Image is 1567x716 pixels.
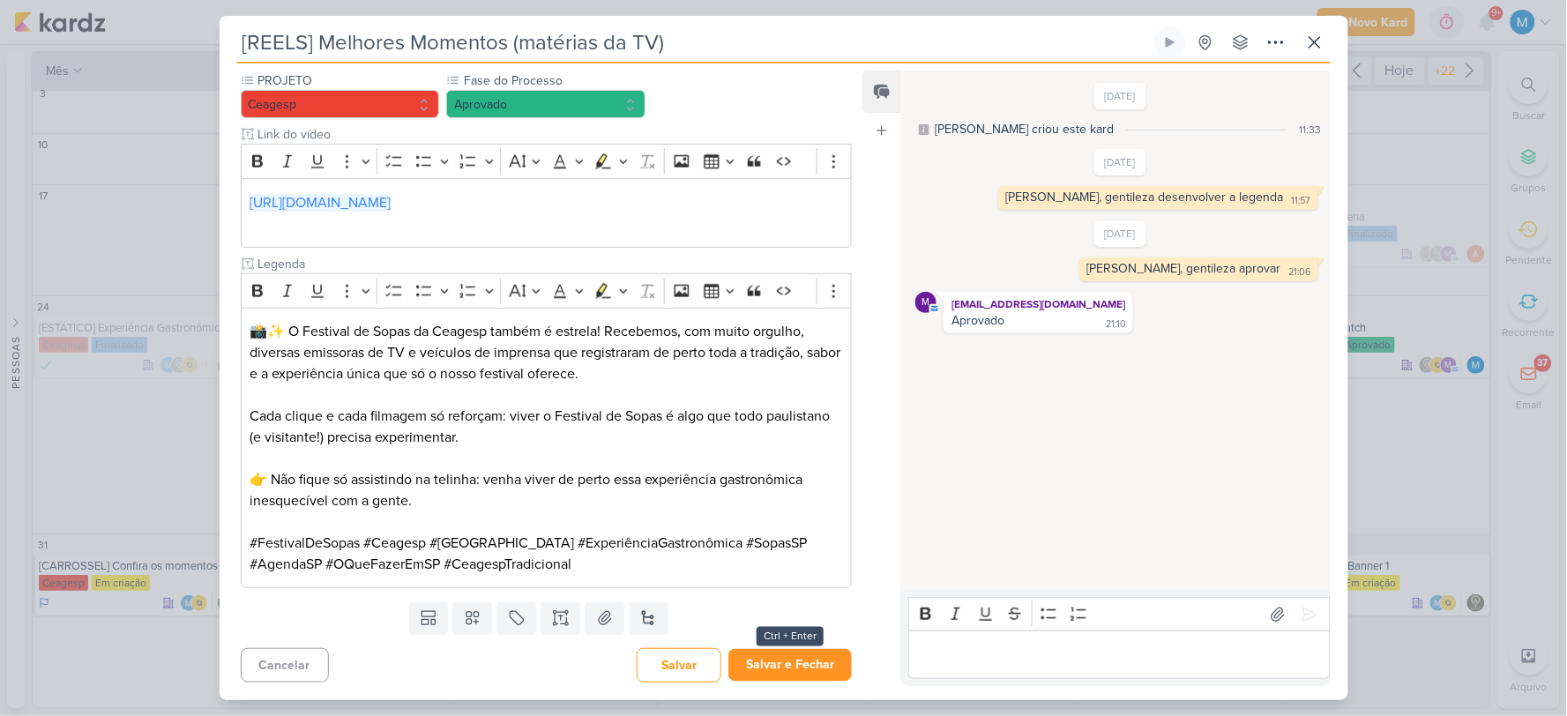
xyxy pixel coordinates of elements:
div: Editor toolbar [241,144,853,178]
button: Aprovado [446,90,645,118]
button: Salvar e Fechar [728,649,852,682]
button: Salvar [637,648,721,682]
div: Editor toolbar [908,597,1330,631]
a: [URL][DOMAIN_NAME] [250,194,391,212]
div: [PERSON_NAME] criou este kard [935,120,1114,138]
div: [PERSON_NAME], gentileza aprovar [1087,261,1281,276]
div: Aprovado [951,313,1004,328]
div: Editor editing area: main [241,178,853,248]
div: Editor editing area: main [908,630,1330,679]
p: m [922,298,930,308]
p: #FestivalDeSopas #Ceagesp #[GEOGRAPHIC_DATA] #ExperiênciaGastronômica #SopasSP #AgendaSP #OQueFaz... [250,533,842,575]
input: Texto sem título [255,125,853,144]
p: 👉 Não fique só assistindo na telinha: venha viver de perto essa experiência gastronômica inesquec... [250,469,842,511]
button: Ceagesp [241,90,440,118]
div: 21:10 [1106,317,1126,332]
button: Cancelar [241,648,329,682]
div: mlegnaioli@gmail.com [915,292,936,313]
input: Kard Sem Título [237,26,1151,58]
div: Editor toolbar [241,273,853,308]
p: Cada clique e cada filmagem só reforçam: viver o Festival de Sopas é algo que todo paulistano (e ... [250,406,842,448]
div: 11:33 [1300,122,1322,138]
div: 11:57 [1292,194,1311,208]
input: Texto sem título [255,255,853,273]
p: 📸✨ O Festival de Sopas da Ceagesp também é estrela! Recebemos, com muito orgulho, diversas emisso... [250,321,842,384]
div: 21:06 [1289,265,1311,280]
label: Fase do Processo [462,71,645,90]
div: [EMAIL_ADDRESS][DOMAIN_NAME] [947,295,1130,313]
div: Ctrl + Enter [757,627,824,646]
div: Editor editing area: main [241,308,853,589]
div: [PERSON_NAME], gentileza desenvolver a legenda [1006,190,1284,205]
label: PROJETO [257,71,440,90]
div: Ligar relógio [1163,35,1177,49]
